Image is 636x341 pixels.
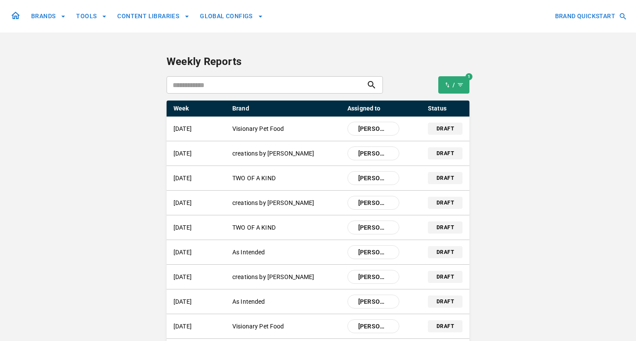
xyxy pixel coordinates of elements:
[437,199,454,207] p: draft
[173,174,225,183] p: [DATE]
[173,273,225,282] p: [DATE]
[353,248,394,257] span: [PERSON_NAME]
[232,124,340,133] p: Visionary Pet Food
[437,149,454,157] p: draft
[28,8,69,24] button: BRANDS
[173,104,225,112] p: Week
[353,149,394,158] span: [PERSON_NAME]
[167,166,469,190] a: [DATE]TWO OF A KIND[PERSON_NAME]draft
[347,104,399,113] p: Assigned to
[167,54,469,69] p: Weekly Reports
[353,174,394,182] span: [PERSON_NAME]
[196,8,267,24] button: GLOBAL CONFIGS
[232,297,340,306] p: As Intended
[353,273,394,281] span: [PERSON_NAME]
[167,191,469,215] a: [DATE]creations by [PERSON_NAME][PERSON_NAME]draft
[114,8,193,24] button: CONTENT LIBRARIES
[173,248,225,257] p: [DATE]
[167,215,469,240] a: [DATE]TWO OF A KIND[PERSON_NAME]draft
[173,198,225,208] p: [DATE]
[437,322,454,330] p: draft
[167,314,469,338] a: [DATE]Visionary Pet Food[PERSON_NAME]draft
[167,289,469,314] a: [DATE]As Intended[PERSON_NAME]draft
[437,174,454,182] p: draft
[353,124,394,133] span: [PERSON_NAME]
[232,322,340,331] p: Visionary Pet Food
[232,223,340,232] p: TWO OF A KIND
[232,149,340,158] p: creations by [PERSON_NAME]
[353,223,394,232] span: [PERSON_NAME]
[173,322,225,331] p: [DATE]
[437,224,454,231] p: draft
[173,297,225,306] p: [DATE]
[173,223,225,232] p: [DATE]
[437,298,454,305] p: draft
[437,273,454,281] p: draft
[466,73,472,80] div: 1
[232,273,340,282] p: creations by [PERSON_NAME]
[232,198,340,208] p: creations by [PERSON_NAME]
[438,76,469,94] button: 1
[353,322,394,331] span: [PERSON_NAME]
[353,297,394,306] span: [PERSON_NAME]
[173,149,225,158] p: [DATE]
[232,104,340,113] p: Brand
[353,198,394,207] span: [PERSON_NAME]
[552,8,629,24] button: BRAND QUICKSTART
[232,248,340,257] p: As Intended
[167,141,469,166] a: [DATE]creations by [PERSON_NAME][PERSON_NAME]draft
[167,240,469,264] a: [DATE]As Intended[PERSON_NAME]draft
[167,117,469,141] a: [DATE]Visionary Pet Food[PERSON_NAME]draft
[437,248,454,256] p: draft
[437,125,454,133] p: draft
[232,174,340,183] p: TWO OF A KIND
[428,104,463,113] p: Status
[73,8,110,24] button: TOOLS
[173,124,225,133] p: [DATE]
[167,265,469,289] a: [DATE]creations by [PERSON_NAME][PERSON_NAME]draft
